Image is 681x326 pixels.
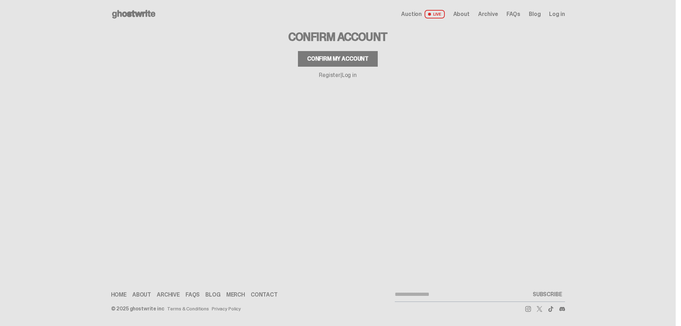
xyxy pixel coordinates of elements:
[167,306,209,311] a: Terms & Conditions
[506,11,520,17] a: FAQs
[226,292,245,298] a: Merch
[298,51,378,67] button: Confirm my account
[401,11,422,17] span: Auction
[186,292,200,298] a: FAQs
[549,11,565,17] a: Log in
[529,11,541,17] a: Blog
[319,72,357,78] p: |
[251,292,278,298] a: Contact
[425,10,445,18] span: LIVE
[453,11,470,17] a: About
[342,71,357,79] a: Log in
[307,56,369,62] div: Confirm my account
[205,292,220,298] a: Blog
[288,31,387,43] h3: Confirm Account
[111,306,164,311] div: © 2025 ghostwrite inc
[530,287,565,302] button: SUBSCRIBE
[478,11,498,17] a: Archive
[157,292,180,298] a: Archive
[212,306,241,311] a: Privacy Policy
[111,292,127,298] a: Home
[319,71,340,79] a: Register
[401,10,444,18] a: Auction LIVE
[132,292,151,298] a: About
